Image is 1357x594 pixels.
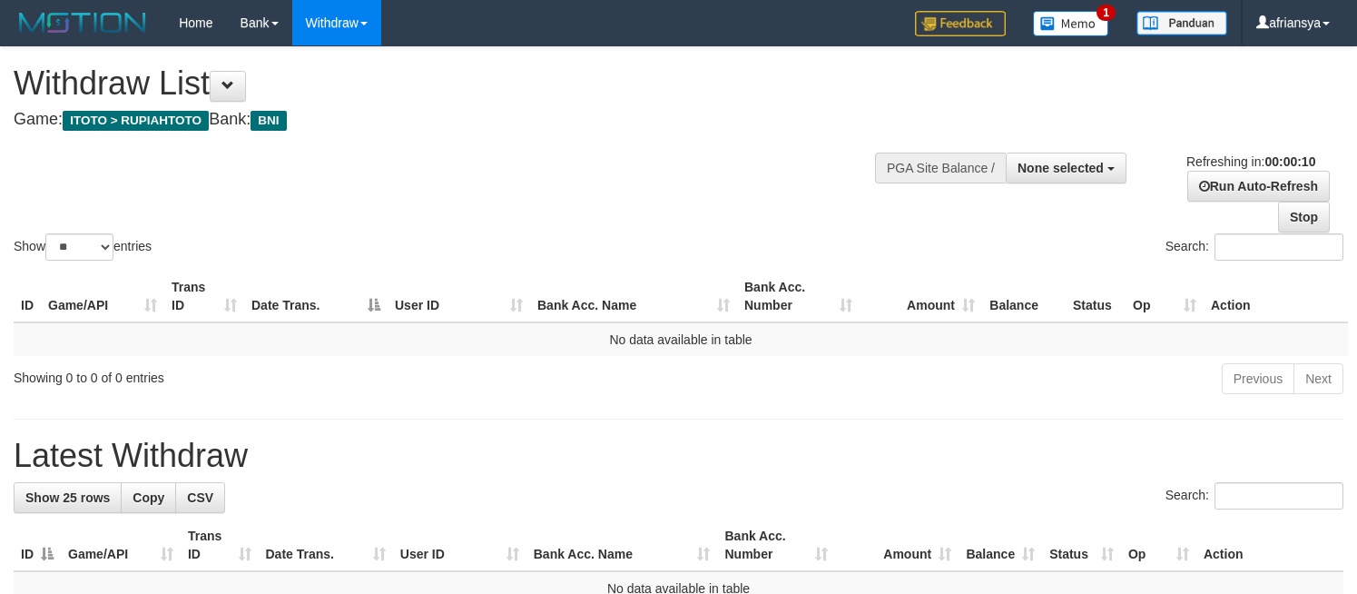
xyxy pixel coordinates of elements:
th: Op: activate to sort column ascending [1121,520,1196,571]
th: Status: activate to sort column ascending [1042,520,1121,571]
th: ID: activate to sort column descending [14,520,61,571]
a: Copy [121,482,176,513]
a: Run Auto-Refresh [1187,171,1330,202]
select: Showentries [45,233,113,261]
th: Bank Acc. Name: activate to sort column ascending [530,271,737,322]
th: Action [1204,271,1348,322]
th: Game/API: activate to sort column ascending [41,271,164,322]
a: Previous [1222,363,1294,394]
span: Refreshing in: [1186,154,1315,169]
th: ID [14,271,41,322]
label: Search: [1165,482,1343,510]
th: Trans ID: activate to sort column ascending [164,271,244,322]
strong: 00:00:10 [1264,154,1315,169]
img: Feedback.jpg [915,11,1006,36]
th: Game/API: activate to sort column ascending [61,520,181,571]
th: Amount: activate to sort column ascending [860,271,982,322]
span: BNI [251,111,286,131]
th: Amount: activate to sort column ascending [835,520,959,571]
button: None selected [1006,153,1126,183]
a: Show 25 rows [14,482,122,513]
label: Search: [1165,233,1343,261]
th: User ID: activate to sort column ascending [393,520,526,571]
span: ITOTO > RUPIAHTOTO [63,111,209,131]
img: MOTION_logo.png [14,9,152,36]
th: Bank Acc. Number: activate to sort column ascending [737,271,860,322]
th: Bank Acc. Name: activate to sort column ascending [526,520,718,571]
th: Action [1196,520,1343,571]
th: Bank Acc. Number: activate to sort column ascending [717,520,834,571]
img: Button%20Memo.svg [1033,11,1109,36]
th: Op: activate to sort column ascending [1126,271,1204,322]
a: CSV [175,482,225,513]
th: User ID: activate to sort column ascending [388,271,530,322]
th: Balance: activate to sort column ascending [959,520,1042,571]
th: Date Trans.: activate to sort column descending [244,271,388,322]
span: Copy [133,490,164,505]
div: PGA Site Balance / [875,153,1006,183]
span: None selected [1018,161,1104,175]
input: Search: [1214,233,1343,261]
h1: Withdraw List [14,65,887,102]
h1: Latest Withdraw [14,438,1343,474]
span: CSV [187,490,213,505]
th: Trans ID: activate to sort column ascending [181,520,259,571]
span: 1 [1096,5,1116,21]
th: Date Trans.: activate to sort column ascending [259,520,393,571]
img: panduan.png [1136,11,1227,35]
div: Showing 0 to 0 of 0 entries [14,361,552,387]
a: Next [1293,363,1343,394]
input: Search: [1214,482,1343,510]
a: Stop [1278,202,1330,233]
label: Show entries [14,233,152,261]
h4: Game: Bank: [14,111,887,129]
th: Status [1066,271,1126,322]
th: Balance [982,271,1066,322]
td: No data available in table [14,322,1348,356]
span: Show 25 rows [25,490,110,505]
